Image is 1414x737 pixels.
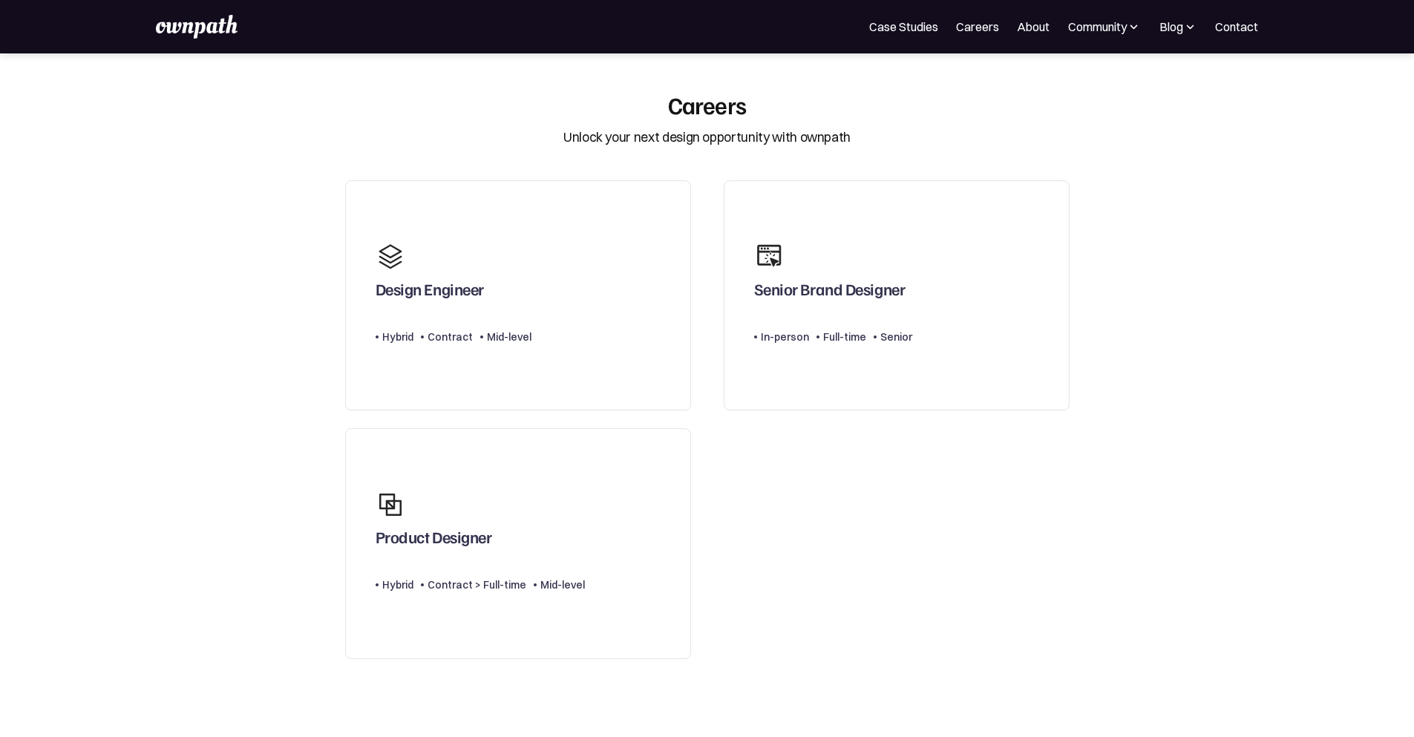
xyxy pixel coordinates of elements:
a: Design EngineerHybridContractMid-level [345,180,691,411]
div: Design Engineer [376,279,484,306]
div: Product Designer [376,527,492,554]
a: About [1017,18,1050,36]
a: Product DesignerHybridContract > Full-timeMid-level [345,428,691,659]
div: Hybrid [382,576,413,594]
div: Contract [428,328,473,346]
div: Senior Brand Designer [754,279,906,306]
div: Community [1068,18,1127,36]
div: Hybrid [382,328,413,346]
div: Full-time [823,328,866,346]
div: In-person [761,328,809,346]
div: Blog [1159,18,1183,36]
div: Careers [668,91,747,119]
a: Contact [1215,18,1258,36]
a: Senior Brand DesignerIn-personFull-timeSenior [724,180,1070,411]
div: Unlock your next design opportunity with ownpath [563,128,851,147]
div: Community [1067,18,1141,36]
div: Senior [880,328,912,346]
div: Mid-level [487,328,531,346]
div: Mid-level [540,576,585,594]
div: Blog [1159,18,1197,36]
a: Case Studies [869,18,938,36]
a: Careers [956,18,999,36]
div: Contract > Full-time [428,576,526,594]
